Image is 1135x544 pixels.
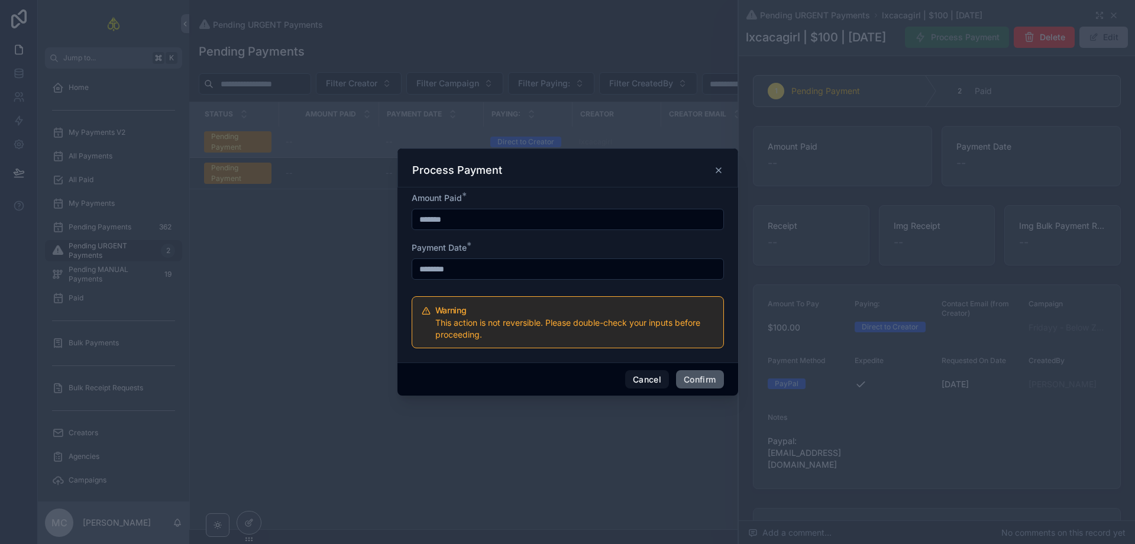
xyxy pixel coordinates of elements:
[412,242,467,252] span: Payment Date
[435,317,714,341] div: This action is not reversible. Please double-check your inputs before proceeding.
[412,163,502,177] h3: Process Payment
[676,370,723,389] button: Confirm
[435,318,700,339] span: This action is not reversible. Please double-check your inputs before proceeding.
[435,306,714,315] h5: Warning
[412,193,462,203] span: Amount Paid
[625,370,669,389] button: Cancel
